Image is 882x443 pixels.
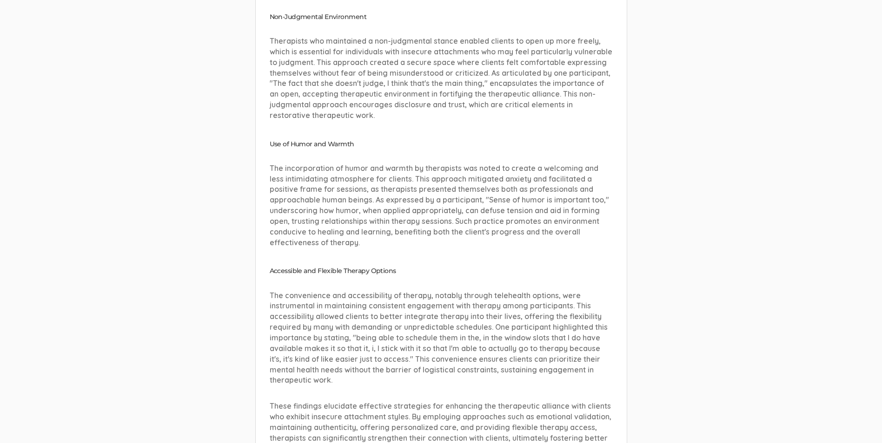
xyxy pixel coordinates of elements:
p: Therapists who maintained a non-judgmental stance enabled clients to open up more freely, which i... [270,36,613,121]
h5: Accessible and Flexible Therapy Options [270,267,613,274]
iframe: Chat Widget [836,398,882,443]
p: The incorporation of humor and warmth by therapists was noted to create a welcoming and less inti... [270,163,613,248]
p: The convenience and accessibility of therapy, notably through telehealth options, were instrument... [270,290,613,386]
h5: Use of Humor and Warmth [270,141,613,148]
h5: Non-Judgmental Environment [270,13,613,20]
